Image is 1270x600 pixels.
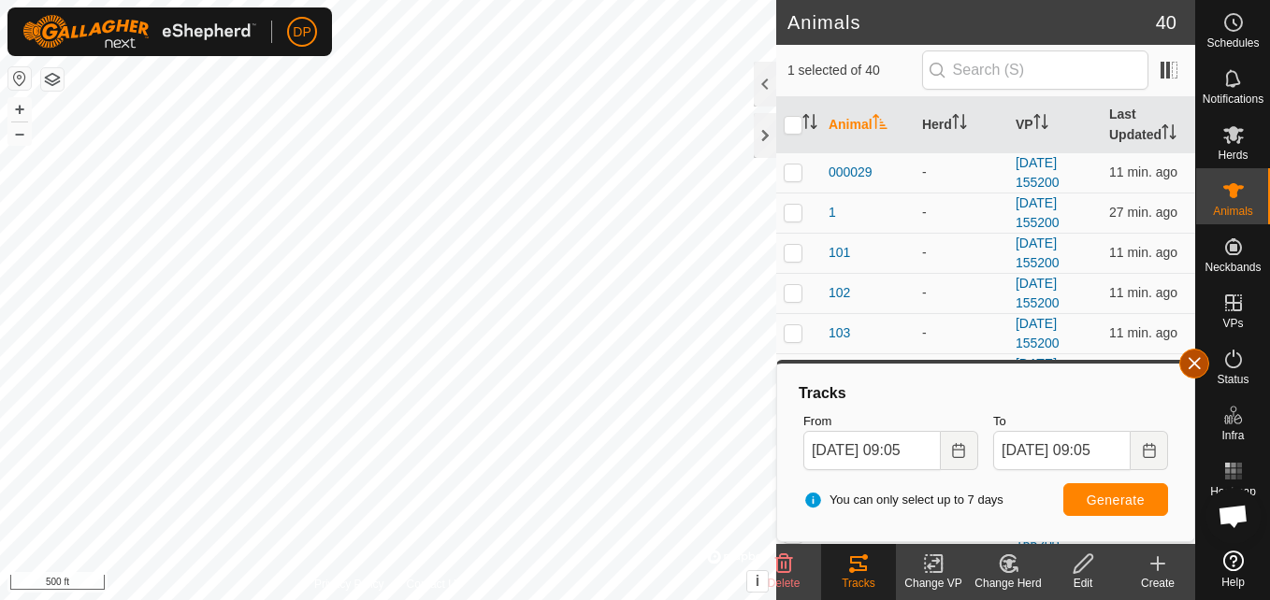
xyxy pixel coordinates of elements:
[1221,430,1244,441] span: Infra
[768,577,801,590] span: Delete
[1087,493,1145,507] span: Generate
[1213,206,1253,217] span: Animals
[922,50,1148,90] input: Search (S)
[803,491,1003,509] span: You can only select up to 7 days
[1016,195,1060,230] a: [DATE] 155200
[1120,575,1195,592] div: Create
[1016,155,1060,190] a: [DATE] 155200
[993,412,1168,431] label: To
[873,117,888,132] p-sorticon: Activate to sort
[1217,374,1248,385] span: Status
[1008,97,1102,153] th: VP
[314,576,384,593] a: Privacy Policy
[756,573,759,589] span: i
[796,382,1176,405] div: Tracks
[1102,97,1195,153] th: Last Updated
[915,97,1008,153] th: Herd
[1109,325,1177,340] span: Sep 8, 2025, 8:53 AM
[1218,150,1248,161] span: Herds
[1016,316,1060,350] a: [DATE] 155200
[1109,245,1177,260] span: Sep 8, 2025, 8:53 AM
[8,122,31,145] button: –
[1063,483,1168,516] button: Generate
[922,203,1001,222] div: -
[803,412,978,431] label: From
[787,11,1156,34] h2: Animals
[829,323,850,343] span: 103
[1109,164,1177,179] span: Sep 8, 2025, 8:53 AM
[821,97,915,153] th: Animal
[787,61,922,80] span: 1 selected of 40
[829,243,850,263] span: 101
[747,571,768,592] button: i
[941,431,978,470] button: Choose Date
[802,117,817,132] p-sorticon: Activate to sort
[922,283,1001,303] div: -
[922,323,1001,343] div: -
[971,575,1046,592] div: Change Herd
[922,163,1001,182] div: -
[1109,285,1177,300] span: Sep 8, 2025, 8:53 AM
[1203,93,1263,105] span: Notifications
[1016,356,1060,391] a: [DATE] 155200
[41,68,64,91] button: Map Layers
[1109,205,1177,220] span: Sep 8, 2025, 8:38 AM
[1046,575,1120,592] div: Edit
[1221,577,1245,588] span: Help
[8,98,31,121] button: +
[8,67,31,90] button: Reset Map
[1033,117,1048,132] p-sorticon: Activate to sort
[829,283,850,303] span: 102
[1016,236,1060,270] a: [DATE] 155200
[896,575,971,592] div: Change VP
[1016,276,1060,310] a: [DATE] 155200
[829,163,873,182] span: 000029
[407,576,462,593] a: Contact Us
[1206,37,1259,49] span: Schedules
[1131,431,1168,470] button: Choose Date
[1210,486,1256,497] span: Heatmap
[829,203,836,222] span: 1
[952,117,967,132] p-sorticon: Activate to sort
[821,575,896,592] div: Tracks
[1196,543,1270,595] a: Help
[22,15,256,49] img: Gallagher Logo
[1162,127,1176,142] p-sorticon: Activate to sort
[293,22,310,42] span: DP
[1205,488,1262,544] div: Open chat
[922,243,1001,263] div: -
[1205,262,1261,273] span: Neckbands
[1222,318,1243,329] span: VPs
[1156,8,1176,36] span: 40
